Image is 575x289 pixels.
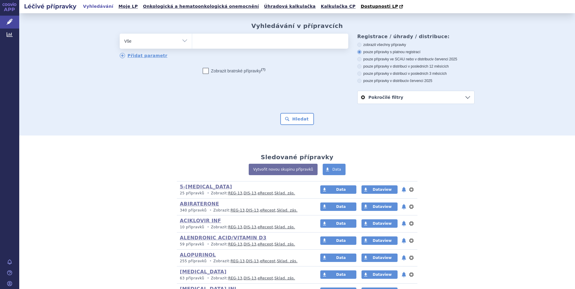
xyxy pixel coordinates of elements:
[336,239,346,243] span: Data
[359,2,406,11] a: Dostupnosti LP
[320,236,356,245] a: Data
[180,208,207,212] span: 340 přípravků
[361,202,398,211] a: Dataview
[320,254,356,262] a: Data
[180,276,204,280] span: 63 přípravků
[401,271,407,278] button: notifikace
[141,2,261,11] a: Onkologická a hematoonkologická onemocnění
[357,57,475,62] label: pouze přípravky ve SCAU nebo v distribuci
[336,187,346,192] span: Data
[336,272,346,277] span: Data
[408,237,414,244] button: nastavení
[401,186,407,193] button: notifikace
[208,208,213,213] i: •
[320,270,356,279] a: Data
[117,2,140,11] a: Moje LP
[244,191,256,195] a: DIS-13
[19,2,81,11] h2: Léčivé přípravky
[408,254,414,261] button: nastavení
[336,256,346,260] span: Data
[228,276,242,280] a: REG-13
[361,254,398,262] a: Dataview
[373,239,392,243] span: Dataview
[280,113,314,125] button: Hledat
[244,225,256,229] a: DIS-13
[357,42,475,47] label: zobrazit všechny přípravky
[246,259,259,263] a: DIS-13
[323,164,346,175] a: Data
[180,225,309,230] p: Zobrazit: , , ,
[180,269,226,275] a: [MEDICAL_DATA]
[373,256,392,260] span: Dataview
[320,185,356,194] a: Data
[249,164,318,175] a: Vytvořit novou skupinu přípravků
[180,276,309,281] p: Zobrazit: , , ,
[231,208,245,212] a: REG-13
[180,191,204,195] span: 25 přípravků
[361,236,398,245] a: Dataview
[275,191,295,195] a: Sklad. zás.
[180,218,221,224] a: ACIKLOVIR INF
[261,68,265,71] abbr: (?)
[261,154,334,161] h2: Sledované přípravky
[180,184,232,190] a: 5-[MEDICAL_DATA]
[332,167,341,172] span: Data
[357,64,475,69] label: pouze přípravky v distribuci v posledních 12 měsících
[180,201,219,207] a: ABIRATERONE
[357,71,475,76] label: pouze přípravky v distribuci v posledních 3 měsících
[320,202,356,211] a: Data
[401,203,407,210] button: notifikace
[357,50,475,54] label: pouze přípravky s platnou registrací
[260,259,276,263] a: eRecept
[203,68,266,74] label: Zobrazit bratrské přípravky
[180,235,266,241] a: ALENDRONIC ACID/VITAMIN D3
[275,242,295,246] a: Sklad. zás.
[228,242,242,246] a: REG-13
[205,225,211,230] i: •
[180,242,204,246] span: 59 přípravků
[228,191,242,195] a: REG-13
[180,208,309,213] p: Zobrazit: , , ,
[231,259,245,263] a: REG-13
[180,242,309,247] p: Zobrazit: , , ,
[180,252,216,258] a: ALOPURINOL
[258,191,273,195] a: eRecept
[180,225,204,229] span: 10 přípravků
[408,203,414,210] button: nastavení
[432,57,457,61] span: v červenci 2025
[244,242,256,246] a: DIS-13
[319,2,358,11] a: Kalkulačka CP
[358,91,474,104] a: Pokročilé filtry
[205,242,211,247] i: •
[180,191,309,196] p: Zobrazit: , , ,
[361,270,398,279] a: Dataview
[357,78,475,83] label: pouze přípravky v distribuci
[408,220,414,227] button: nastavení
[258,276,273,280] a: eRecept
[408,186,414,193] button: nastavení
[244,276,256,280] a: DIS-13
[180,259,309,264] p: Zobrazit: , , ,
[277,208,298,212] a: Sklad. zás.
[408,271,414,278] button: nastavení
[262,2,318,11] a: Úhradová kalkulačka
[180,259,207,263] span: 255 přípravků
[357,34,475,39] h3: Registrace / úhrady / distribuce:
[361,4,398,9] span: Dostupnosti LP
[260,208,276,212] a: eRecept
[401,254,407,261] button: notifikace
[277,259,298,263] a: Sklad. zás.
[228,225,242,229] a: REG-13
[275,225,295,229] a: Sklad. zás.
[401,237,407,244] button: notifikace
[361,219,398,228] a: Dataview
[208,259,213,264] i: •
[275,276,295,280] a: Sklad. zás.
[320,219,356,228] a: Data
[373,187,392,192] span: Dataview
[246,208,259,212] a: DIS-13
[205,276,211,281] i: •
[401,220,407,227] button: notifikace
[361,185,398,194] a: Dataview
[407,79,432,83] span: v červenci 2025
